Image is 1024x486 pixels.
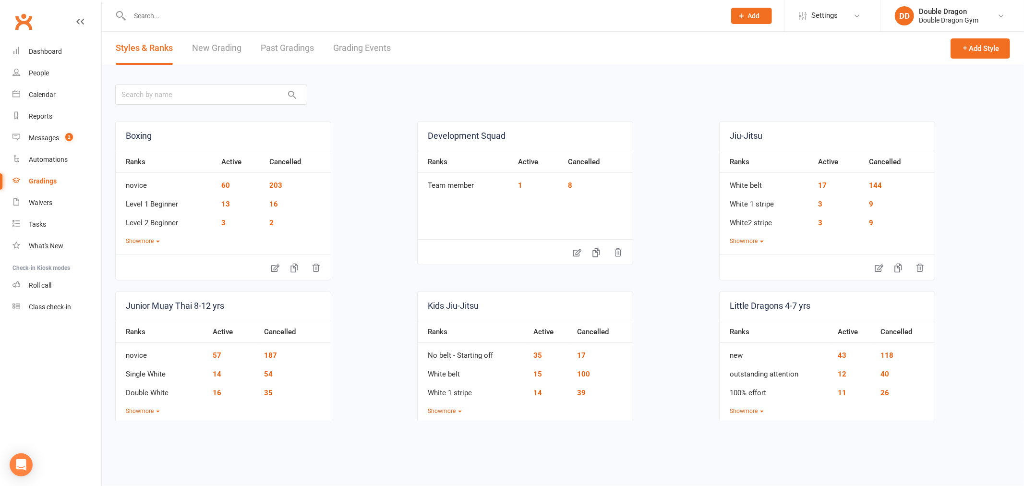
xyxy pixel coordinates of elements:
button: Add [731,8,772,24]
a: 35 [264,389,273,397]
div: Double Dragon Gym [919,16,978,24]
a: Tasks [12,214,101,235]
a: 35 [533,351,542,360]
td: novice [116,343,208,362]
a: 3 [818,219,822,227]
th: Active [513,151,563,173]
a: Development Squad [418,121,633,151]
a: Little Dragons 4-7 yrs [720,292,935,321]
td: White belt [418,362,529,380]
a: 3 [818,200,822,208]
th: Cancelled [563,151,633,173]
a: 40 [880,370,889,378]
a: Kids Jiu-Jitsu [418,292,633,321]
div: Roll call [29,281,51,289]
a: Grading Events [333,32,391,65]
a: Clubworx [12,10,36,34]
a: 16 [213,389,221,397]
div: Waivers [29,199,52,207]
a: 144 [869,181,882,190]
th: Ranks [720,321,833,343]
a: 17 [818,181,827,190]
a: 12 [838,370,846,378]
div: Open Intercom Messenger [10,453,33,476]
th: Cancelled [572,321,633,343]
td: Level 1 Beginner [116,192,217,210]
div: Messages [29,134,59,142]
a: Automations [12,149,101,170]
th: Ranks [418,321,529,343]
button: Showmore [126,407,160,416]
a: 13 [221,200,230,208]
a: 43 [838,351,846,360]
a: Waivers [12,192,101,214]
th: Active [208,321,259,343]
td: White 1 stripe [418,380,529,399]
th: Active [217,151,265,173]
a: 54 [264,370,273,378]
td: White belt [720,173,813,192]
button: Add Style [951,38,1010,59]
div: Calendar [29,91,56,98]
a: 1 [518,181,522,190]
th: Cancelled [265,151,331,173]
a: 8 [568,181,572,190]
span: Settings [811,5,838,26]
td: Double White [116,380,208,399]
div: Automations [29,156,68,163]
a: 14 [533,389,542,397]
td: novice [116,173,217,192]
a: Dashboard [12,41,101,62]
div: What's New [29,242,63,250]
a: Gradings [12,170,101,192]
button: Showmore [126,237,160,246]
th: Cancelled [864,151,935,173]
td: White2 stripe [720,210,813,229]
a: 11 [838,389,846,397]
a: Calendar [12,84,101,106]
a: 39 [577,389,586,397]
a: 2 [269,219,274,227]
td: outstanding attention [720,362,833,380]
a: 60 [221,181,230,190]
span: 2 [65,133,73,141]
a: 57 [213,351,221,360]
div: Class check-in [29,303,71,311]
th: Active [529,321,572,343]
a: Styles & Ranks [116,32,173,65]
a: 17 [577,351,586,360]
a: 118 [880,351,893,360]
a: 203 [269,181,282,190]
button: Showmore [730,237,764,246]
div: DD [895,6,914,25]
td: No belt - Starting off [418,343,529,362]
td: Level 2 Beginner [116,210,217,229]
th: Cancelled [259,321,331,343]
input: Search... [127,9,719,23]
th: Ranks [720,151,813,173]
a: 9 [869,219,873,227]
th: Cancelled [876,321,935,343]
th: Ranks [116,151,217,173]
a: 16 [269,200,278,208]
a: 187 [264,351,277,360]
a: 14 [213,370,221,378]
div: Tasks [29,220,46,228]
th: Ranks [116,321,208,343]
th: Active [813,151,864,173]
a: 15 [533,370,542,378]
button: Showmore [730,407,764,416]
a: What's New [12,235,101,257]
div: Reports [29,112,52,120]
a: Class kiosk mode [12,296,101,318]
a: New Grading [192,32,241,65]
button: Showmore [428,407,462,416]
a: Boxing [116,121,331,151]
a: 26 [880,389,889,397]
th: Active [833,321,876,343]
td: Single White [116,362,208,380]
td: new [720,343,833,362]
td: Team member [418,173,513,192]
a: 3 [221,219,226,227]
div: People [29,69,49,77]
